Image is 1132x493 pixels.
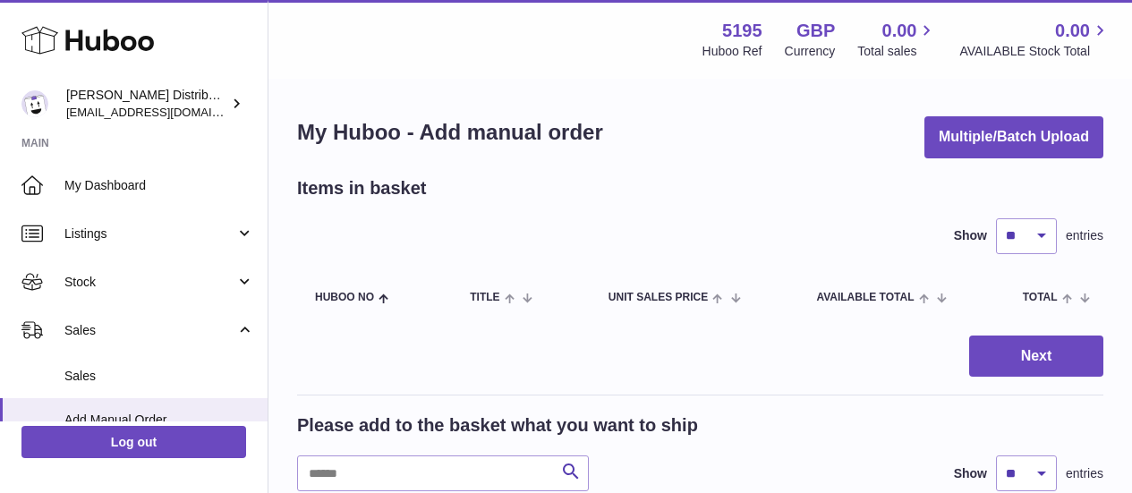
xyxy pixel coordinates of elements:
div: Huboo Ref [702,43,762,60]
button: Next [969,336,1103,378]
button: Multiple/Batch Upload [924,116,1103,158]
span: Total sales [857,43,937,60]
span: AVAILABLE Stock Total [959,43,1111,60]
span: Huboo no [315,292,374,303]
span: AVAILABLE Total [816,292,914,303]
div: Currency [785,43,836,60]
span: Stock [64,274,235,291]
span: Title [470,292,499,303]
h1: My Huboo - Add manual order [297,118,603,147]
span: Add Manual Order [64,412,254,429]
span: 0.00 [1055,19,1090,43]
a: 0.00 Total sales [857,19,937,60]
div: [PERSON_NAME] Distribution [66,87,227,121]
span: Unit Sales Price [609,292,708,303]
label: Show [954,227,987,244]
span: entries [1066,227,1103,244]
span: [EMAIL_ADDRESS][DOMAIN_NAME] [66,105,263,119]
span: Sales [64,322,235,339]
strong: GBP [796,19,835,43]
span: Sales [64,368,254,385]
img: mccormackdistr@gmail.com [21,90,48,117]
label: Show [954,465,987,482]
h2: Items in basket [297,176,427,200]
h2: Please add to the basket what you want to ship [297,413,698,438]
span: Listings [64,225,235,242]
a: 0.00 AVAILABLE Stock Total [959,19,1111,60]
span: My Dashboard [64,177,254,194]
span: Total [1023,292,1058,303]
a: Log out [21,426,246,458]
strong: 5195 [722,19,762,43]
span: 0.00 [882,19,917,43]
span: entries [1066,465,1103,482]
